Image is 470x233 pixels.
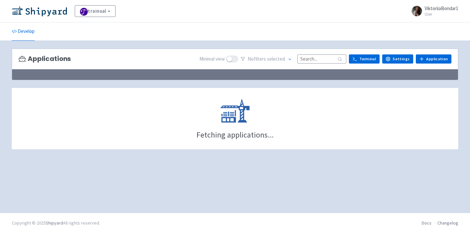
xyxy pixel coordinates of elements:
[422,220,431,226] a: Docs
[349,54,380,64] a: Terminal
[199,55,225,63] span: Minimal view
[382,54,413,64] a: Settings
[12,220,100,226] div: Copyright © 2025 All rights reserved.
[425,12,458,16] small: User
[408,6,458,16] a: ViktoriiaBondar1 User
[12,6,67,16] img: Shipyard logo
[19,55,71,63] h3: Applications
[425,5,458,11] span: ViktoriiaBondar1
[46,220,63,226] a: Shipyard
[297,54,346,63] input: Search...
[416,54,451,64] a: Application
[12,22,35,41] a: Develop
[196,131,274,139] div: Fetching applications...
[75,5,116,17] a: trainual
[248,55,285,63] span: No filter s
[437,220,458,226] a: Changelog
[267,56,285,62] span: selected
